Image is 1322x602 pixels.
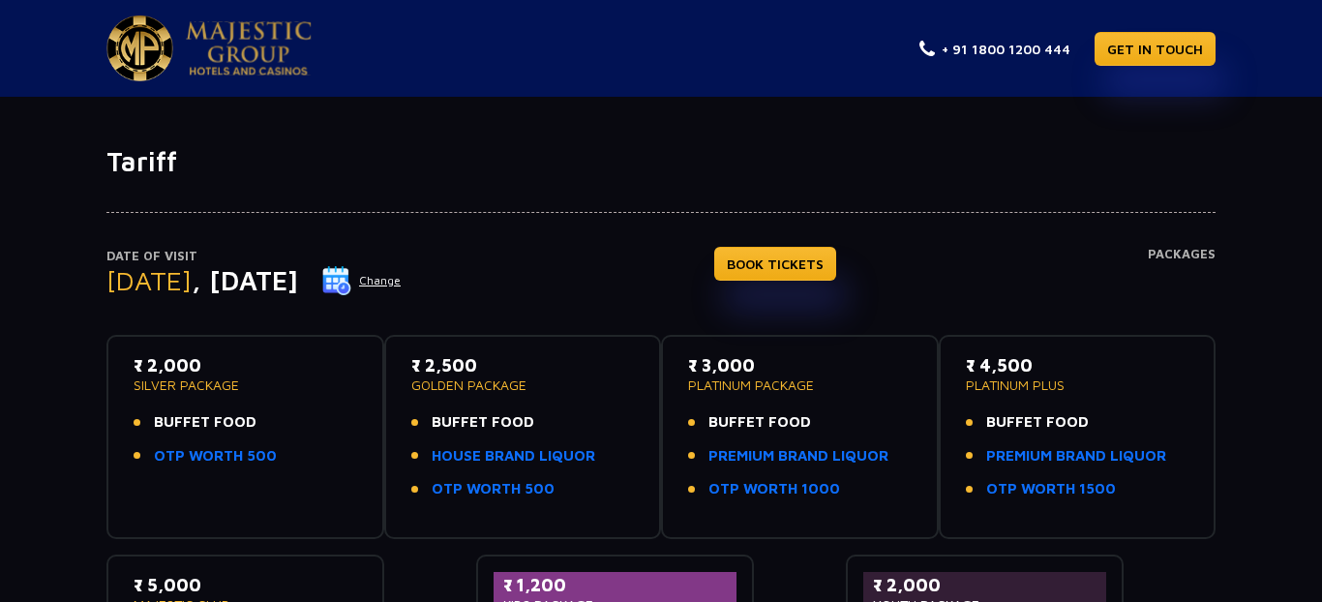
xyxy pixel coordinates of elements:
[708,411,811,434] span: BUFFET FOOD
[106,145,1216,178] h1: Tariff
[321,265,402,296] button: Change
[186,21,312,75] img: Majestic Pride
[986,411,1089,434] span: BUFFET FOOD
[1148,247,1216,316] h4: Packages
[714,247,836,281] a: BOOK TICKETS
[411,352,635,378] p: ₹ 2,500
[134,572,357,598] p: ₹ 5,000
[1095,32,1216,66] a: GET IN TOUCH
[192,264,298,296] span: , [DATE]
[708,478,840,500] a: OTP WORTH 1000
[154,445,277,467] a: OTP WORTH 500
[154,411,256,434] span: BUFFET FOOD
[873,572,1097,598] p: ₹ 2,000
[134,378,357,392] p: SILVER PACKAGE
[688,378,912,392] p: PLATINUM PACKAGE
[503,572,727,598] p: ₹ 1,200
[134,352,357,378] p: ₹ 2,000
[986,445,1166,467] a: PREMIUM BRAND LIQUOR
[708,445,888,467] a: PREMIUM BRAND LIQUOR
[432,478,555,500] a: OTP WORTH 500
[432,411,534,434] span: BUFFET FOOD
[411,378,635,392] p: GOLDEN PACKAGE
[966,352,1189,378] p: ₹ 4,500
[966,378,1189,392] p: PLATINUM PLUS
[688,352,912,378] p: ₹ 3,000
[986,478,1116,500] a: OTP WORTH 1500
[432,445,595,467] a: HOUSE BRAND LIQUOR
[106,247,402,266] p: Date of Visit
[106,15,173,81] img: Majestic Pride
[106,264,192,296] span: [DATE]
[919,39,1070,59] a: + 91 1800 1200 444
